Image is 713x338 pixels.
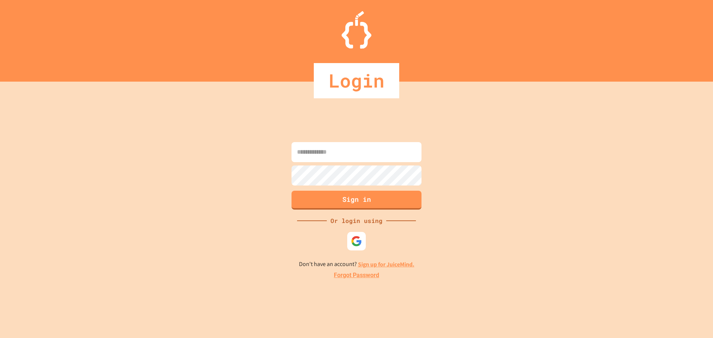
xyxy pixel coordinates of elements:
[299,260,414,269] p: Don't have an account?
[292,191,421,210] button: Sign in
[327,216,386,225] div: Or login using
[358,260,414,268] a: Sign up for JuiceMind.
[342,11,371,49] img: Logo.svg
[334,271,379,280] a: Forgot Password
[351,236,362,247] img: google-icon.svg
[314,63,399,98] div: Login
